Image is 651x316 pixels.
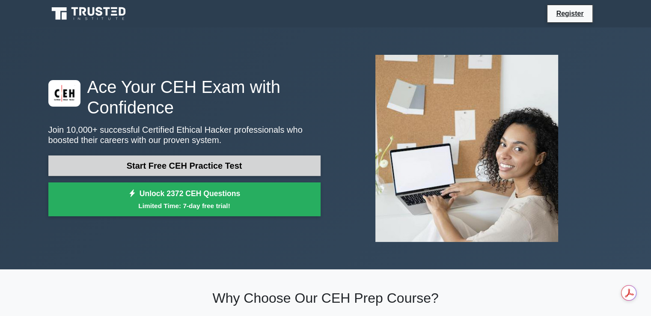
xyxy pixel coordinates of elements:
a: Unlock 2372 CEH QuestionsLimited Time: 7-day free trial! [48,182,321,217]
h2: Why Choose Our CEH Prep Course? [48,290,603,306]
a: Start Free CEH Practice Test [48,155,321,176]
small: Limited Time: 7-day free trial! [59,201,310,211]
p: Join 10,000+ successful Certified Ethical Hacker professionals who boosted their careers with our... [48,125,321,145]
h1: Ace Your CEH Exam with Confidence [48,77,321,118]
a: Register [551,8,589,19]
